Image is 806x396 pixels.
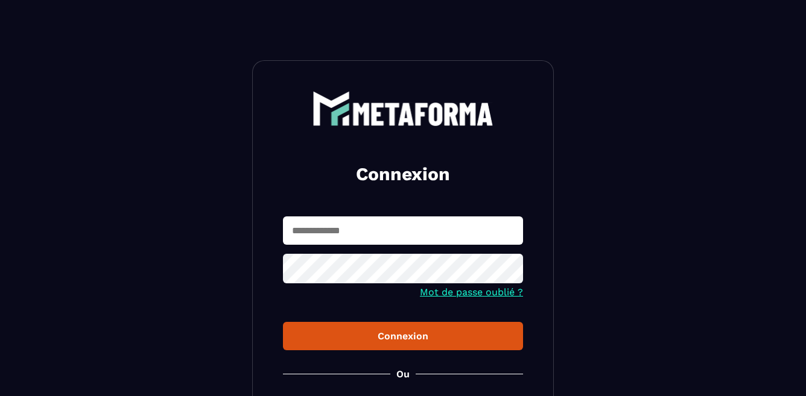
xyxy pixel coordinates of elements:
a: Mot de passe oublié ? [420,286,523,298]
a: logo [283,91,523,126]
p: Ou [396,368,410,380]
h2: Connexion [297,162,509,186]
button: Connexion [283,322,523,350]
div: Connexion [293,330,513,342]
img: logo [313,91,493,126]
